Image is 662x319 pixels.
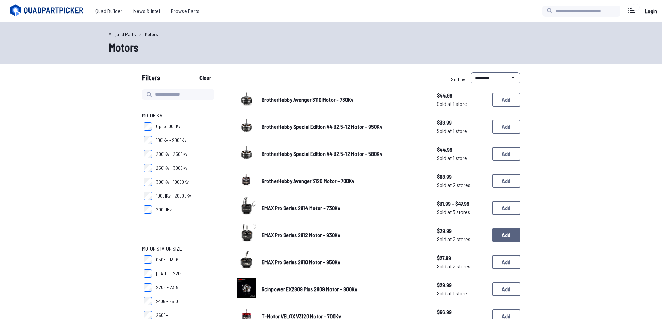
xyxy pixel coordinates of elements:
[90,4,128,18] a: Quad Builder
[144,150,152,158] input: 2001Kv - 2500Kv
[194,72,217,83] button: Clear
[237,116,256,135] img: image
[142,111,162,119] span: Motor KV
[109,31,136,38] a: All Quad Parts
[165,4,205,18] a: Browse Parts
[237,143,256,162] img: image
[262,231,426,239] a: EMAX Pro Series 2812 Motor - 930Kv
[437,281,487,289] span: $29.99
[109,39,554,56] h1: Motors
[262,232,340,238] span: EMAX Pro Series 2812 Motor - 930Kv
[437,145,487,154] span: $44.99
[237,89,256,110] a: image
[437,91,487,100] span: $44.99
[237,143,256,165] a: image
[262,123,426,131] a: BrotherHobby Special Edition V4 32.5-12 Motor - 950Kv
[437,118,487,127] span: $38.99
[437,200,487,208] span: $31.99 - $47.99
[262,150,382,157] span: BrotherHobby Special Edition V4 32.5-12 Motor - 580Kv
[492,147,520,161] button: Add
[262,177,426,185] a: BrotherHobby Avenger 3120 Motor - 700Kv
[128,4,165,18] a: News & Intel
[437,254,487,262] span: $27.99
[492,282,520,296] button: Add
[492,255,520,269] button: Add
[262,96,353,103] span: BrotherHobby Avenger 3110 Motor - 730Kv
[156,284,178,291] span: 2205 - 2318
[237,224,256,246] a: image
[156,165,187,171] span: 2501Kv - 3000Kv
[156,312,168,319] span: 2600+
[237,278,256,300] a: image
[437,173,487,181] span: $68.99
[262,204,426,212] a: EMAX Pro Series 2814 Motor - 730Kv
[237,89,256,108] img: image
[156,178,189,185] span: 3001Kv - 10000Kv
[144,283,152,292] input: 2205 - 2318
[237,251,256,271] img: image
[156,123,180,130] span: Up to 1000Kv
[144,122,152,131] input: Up to 1000Kv
[156,151,187,158] span: 2001Kv - 2500Kv
[437,208,487,216] span: Sold at 3 stores
[492,201,520,215] button: Add
[262,285,426,293] a: Rcinpower EX2809 Plus 2809 Motor - 800Kv
[262,258,426,266] a: EMAX Pro Series 2810 Motor - 950Kv
[145,31,158,38] a: Motors
[451,76,465,82] span: Sort by
[492,174,520,188] button: Add
[437,100,487,108] span: Sold at 1 store
[156,298,178,305] span: 2405 - 2510
[262,259,340,265] span: EMAX Pro Series 2810 Motor - 950Kv
[437,181,487,189] span: Sold at 2 stores
[262,204,340,211] span: EMAX Pro Series 2814 Motor - 730Kv
[156,192,191,199] span: 10001Kv - 20000Kv
[492,120,520,134] button: Add
[156,256,178,263] span: 0505 - 1306
[237,170,256,192] a: image
[144,164,152,172] input: 2501Kv - 3000Kv
[437,289,487,297] span: Sold at 1 store
[237,251,256,273] a: image
[237,116,256,137] a: image
[471,72,520,83] select: Sort by
[237,278,256,298] img: image
[437,154,487,162] span: Sold at 1 store
[144,178,152,186] input: 3001Kv - 10000Kv
[144,297,152,305] input: 2405 - 2510
[156,206,174,213] span: 20001Kv+
[144,269,152,278] input: [DATE] - 2204
[262,177,354,184] span: BrotherHobby Avenger 3120 Motor - 700Kv
[142,244,182,253] span: Motor Stator Size
[144,136,152,144] input: 1001Kv - 2000Kv
[437,227,487,235] span: $29.99
[144,255,152,264] input: 0505 - 1306
[437,308,487,316] span: $66.99
[492,93,520,107] button: Add
[156,137,186,144] span: 1001Kv - 2000Kv
[437,127,487,135] span: Sold at 1 store
[631,4,640,11] div: 1
[237,197,256,219] a: image
[437,235,487,243] span: Sold at 2 stores
[156,270,182,277] span: [DATE] - 2204
[237,224,256,244] img: image
[237,170,256,190] img: image
[144,192,152,200] input: 10001Kv - 20000Kv
[144,205,152,214] input: 20001Kv+
[262,150,426,158] a: BrotherHobby Special Edition V4 32.5-12 Motor - 580Kv
[437,262,487,270] span: Sold at 2 stores
[262,95,426,104] a: BrotherHobby Avenger 3110 Motor - 730Kv
[262,123,382,130] span: BrotherHobby Special Edition V4 32.5-12 Motor - 950Kv
[262,286,357,292] span: Rcinpower EX2809 Plus 2809 Motor - 800Kv
[643,4,659,18] a: Login
[492,228,520,242] button: Add
[142,72,160,86] span: Filters
[237,197,256,217] img: image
